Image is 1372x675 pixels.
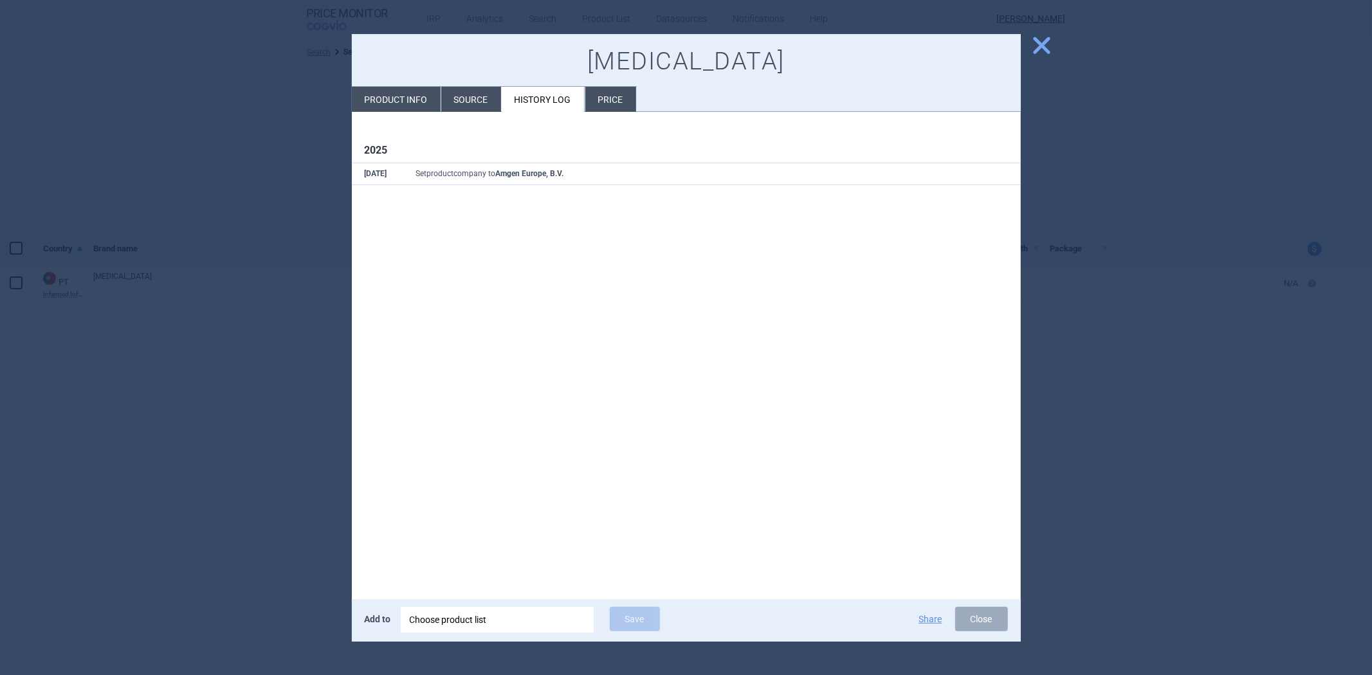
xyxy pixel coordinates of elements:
[401,607,594,633] div: Choose product list
[416,169,564,178] span: Set product company to
[610,607,660,631] button: Save
[352,163,403,185] th: [DATE]
[496,169,564,178] strong: Amgen Europe, B.V.
[502,87,585,112] li: History log
[441,87,501,112] li: Source
[365,47,1008,76] h1: [MEDICAL_DATA]
[955,607,1008,631] button: Close
[410,607,585,633] div: Choose product list
[919,615,942,624] button: Share
[585,87,636,112] li: Price
[365,607,391,631] p: Add to
[365,144,1008,156] h1: 2025
[352,87,441,112] li: Product info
